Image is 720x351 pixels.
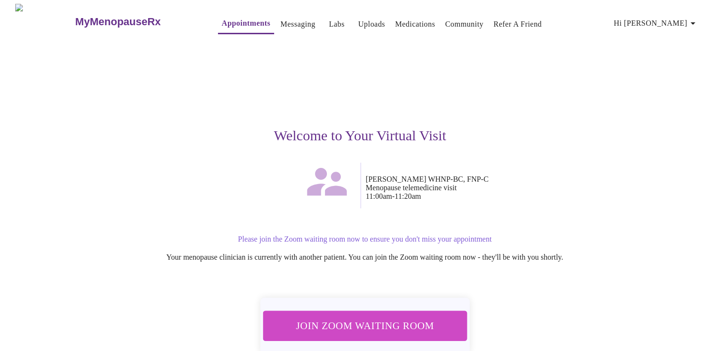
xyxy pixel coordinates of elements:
a: Messaging [280,18,315,31]
button: Community [441,15,487,34]
span: Hi [PERSON_NAME] [614,17,699,30]
button: Messaging [276,15,319,34]
img: MyMenopauseRx Logo [15,4,74,39]
a: Uploads [358,18,385,31]
button: Refer a Friend [490,15,546,34]
p: Please join the Zoom waiting room now to ensure you don't miss your appointment [77,235,653,244]
button: Medications [391,15,439,34]
p: [PERSON_NAME] WHNP-BC, FNP-C Menopause telemedicine visit 11:00am - 11:20am [366,175,653,201]
a: Refer a Friend [493,18,542,31]
a: Labs [329,18,345,31]
button: Labs [322,15,352,34]
button: Uploads [355,15,389,34]
span: Join Zoom Waiting Room [275,317,454,334]
a: MyMenopauseRx [74,5,199,39]
p: Your menopause clinician is currently with another patient. You can join the Zoom waiting room no... [77,253,653,262]
a: Appointments [222,17,270,30]
button: Hi [PERSON_NAME] [610,14,702,33]
a: Medications [395,18,435,31]
button: Join Zoom Waiting Room [263,311,467,341]
h3: Welcome to Your Virtual Visit [67,127,653,144]
button: Appointments [218,14,274,34]
a: Community [445,18,483,31]
h3: MyMenopauseRx [75,16,161,28]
